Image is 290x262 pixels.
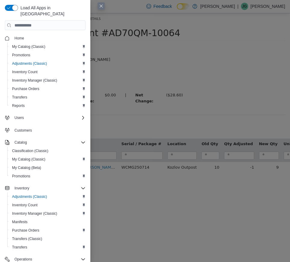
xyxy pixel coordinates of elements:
[12,185,32,192] button: Inventory
[12,103,25,108] span: Reports
[10,201,86,209] span: Inventory Count
[59,79,69,85] label: |
[12,220,27,224] span: Manifests
[14,115,24,120] span: Users
[10,193,86,200] span: Adjustments (Classic)
[12,114,26,121] button: Users
[36,43,115,49] div: [DATE] 2:48 PM by [PERSON_NAME]
[10,102,86,109] span: Reports
[46,152,147,156] a: [PERSON_NAME] - [PERSON_NAME]-go-round - 3.5g
[120,79,131,85] label: |
[10,51,86,59] span: Promotions
[10,164,86,171] span: My Catalog (Beta)
[10,218,30,226] a: Manifests
[12,139,86,146] span: Catalog
[69,79,100,91] label: Cost Increase:
[14,257,32,262] span: Operations
[10,227,42,234] a: Purchase Orders
[40,61,78,67] div: 1
[25,116,31,122] small: ( )
[10,156,48,163] a: My Catalog (Classic)
[10,218,86,226] span: Manifests
[10,201,40,209] a: Inventory Count
[12,211,57,216] span: Inventory Manager (Classic)
[10,193,49,200] a: Adjustments (Classic)
[2,126,88,134] button: Customers
[7,243,88,251] button: Transfers
[5,43,36,55] label: Adjusted On:
[12,127,34,134] a: Customers
[5,61,36,73] label: SKUs Adjusted:
[14,140,27,145] span: Catalog
[50,3,101,8] span: Quantity Adjustment Details
[12,78,57,83] span: Inventory Manager (Classic)
[98,2,105,10] button: Close this dialog
[7,201,88,209] button: Inventory Count
[27,116,30,122] span: 1
[222,149,256,160] td: -1
[2,114,88,122] button: Users
[14,36,24,41] span: Home
[7,209,88,218] button: Inventory Manager (Classic)
[12,86,39,91] span: Purchase Orders
[12,70,38,74] span: Inventory Count
[166,79,181,85] div: ($28.60)
[12,165,41,170] span: My Catalog (Beta)
[5,79,36,91] label: Cost Decrease:
[10,85,86,92] span: Purchase Orders
[7,155,88,164] button: My Catalog (Classic)
[10,43,86,50] span: My Catalog (Classic)
[10,68,40,76] a: Inventory Count
[10,210,60,217] a: Inventory Manager (Classic)
[10,210,86,217] span: Inventory Manager (Classic)
[12,148,48,153] span: Classification (Classic)
[7,42,88,51] button: My Catalog (Classic)
[12,174,30,179] span: Promotions
[10,147,86,154] span: Classification (Classic)
[10,173,33,180] a: Promotions
[5,3,44,8] a: Quantity Adjustments
[7,147,88,155] button: Classification (Classic)
[10,173,86,180] span: Promotions
[119,149,165,160] td: WCMG250714
[10,147,51,154] a: Classification (Classic)
[12,126,86,134] span: Customers
[12,203,38,207] span: Inventory Count
[11,149,44,160] td: WALYBNHD
[12,53,30,58] span: Promotions
[2,184,88,192] button: Inventory
[14,128,32,133] span: Customers
[10,235,45,242] a: Transfers (Classic)
[7,76,88,85] button: Inventory Manager (Classic)
[7,235,88,243] button: Transfers (Classic)
[40,79,55,85] div: ($28.60)
[13,128,41,134] button: Catalog SKU
[259,128,279,134] button: New Qty
[10,94,30,101] a: Transfers
[10,51,33,59] a: Promotions
[5,114,25,122] span: Items
[12,44,45,49] span: My Catalog (Classic)
[7,172,88,180] button: Promotions
[12,61,47,66] span: Adjustments (Classic)
[2,138,88,147] button: Catalog
[7,101,88,110] button: Reports
[10,77,86,84] span: Inventory Manager (Classic)
[12,35,27,42] a: Home
[121,128,163,134] button: Serial / Package #
[7,68,88,76] button: Inventory Count
[14,186,29,191] span: Inventory
[10,60,86,67] span: Adjustments (Classic)
[201,128,219,134] button: Old Qty
[10,94,86,101] span: Transfers
[7,85,88,93] button: Purchase Orders
[12,228,39,233] span: Purchase Orders
[10,244,30,251] a: Transfers
[10,43,48,50] a: My Catalog (Classic)
[131,79,161,91] label: Net Change:
[105,79,116,85] div: $0.00
[7,59,88,68] button: Adjustments (Classic)
[12,236,42,241] span: Transfers (Classic)
[7,226,88,235] button: Purchase Orders
[10,164,44,171] a: My Catalog (Beta)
